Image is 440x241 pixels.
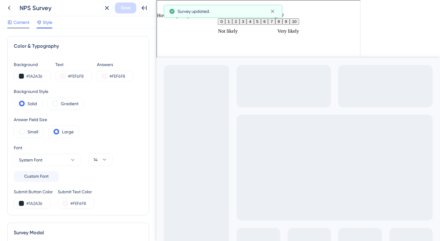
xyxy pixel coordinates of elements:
button: 14 [88,154,113,166]
button: Rate 2 [75,18,82,24]
span: Save [121,4,130,12]
label: Large [62,128,74,135]
span: 14 [94,156,97,163]
button: Rate 0 [61,18,68,24]
span: Custom Font [24,173,49,180]
button: Rate 4 [90,18,97,24]
span: Style [43,19,52,26]
button: Rate 10 [133,18,142,24]
span: Content [13,19,29,26]
button: Rate 5 [97,18,104,24]
div: Submit Text Color [58,188,94,195]
div: Very likely [120,28,142,33]
div: Font [14,144,81,151]
span: System Font [19,156,42,164]
button: Rate 7 [111,18,118,24]
button: Rate 6 [104,18,111,24]
button: Rate 9 [125,18,132,24]
div: NPS Survey [20,4,99,12]
div: Close survey [194,5,198,12]
button: System Font [14,154,81,166]
div: Background Style [14,88,84,95]
div: Answers [97,61,134,68]
span: Question 1 / 2 [105,5,111,12]
div: Color & Typography [14,43,143,50]
div: NPS Rating [61,18,142,24]
label: Small [28,128,38,135]
div: false [5,5,9,12]
div: Text [55,61,92,68]
div: Background [14,61,50,68]
div: false [18,5,22,12]
button: Rate 1 [68,18,75,24]
div: Survey Modal [14,229,143,236]
button: Save [115,2,136,13]
button: Rate 3 [82,18,90,24]
button: Rate 8 [118,18,125,24]
div: Answer Field Size [14,116,79,123]
button: Custom Font [14,171,59,182]
label: Gradient [61,100,79,107]
label: Solid [28,100,37,107]
span: Survey updated. [178,8,210,15]
div: Submit Button Color [14,188,53,195]
div: Not likely [61,28,80,33]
